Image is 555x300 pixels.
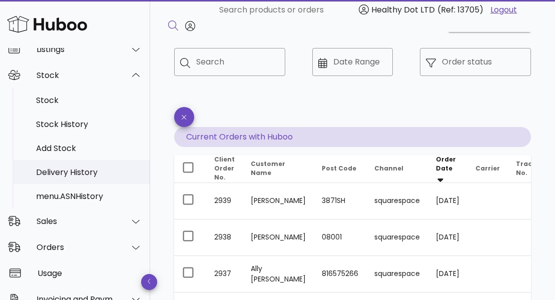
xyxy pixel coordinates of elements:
div: Stock [36,95,142,105]
td: [DATE] [428,183,467,219]
th: Post Code [314,155,366,183]
span: Client Order No. [214,155,235,181]
th: Customer Name [243,155,314,183]
div: Sales [37,216,118,226]
th: Tracking No. [508,155,555,183]
span: Tracking No. [516,159,547,177]
th: Client Order No. [206,155,243,183]
td: [PERSON_NAME] [243,183,314,219]
td: [DATE] [428,256,467,292]
td: 2937 [206,256,243,292]
td: 3871SH [314,183,366,219]
div: Add Stock [36,143,142,153]
div: Stock [37,70,118,80]
td: Ally [PERSON_NAME] [243,256,314,292]
img: Huboo Logo [7,13,87,35]
span: Healthy Dot LTD [371,4,435,15]
td: squarespace [366,183,428,219]
a: Logout [490,4,517,16]
div: Usage [38,268,142,278]
td: [PERSON_NAME] [243,219,314,256]
td: 816575266 [314,256,366,292]
th: Channel [366,155,428,183]
td: squarespace [366,256,428,292]
span: Channel [374,164,403,172]
td: 08001 [314,219,366,256]
td: 2939 [206,183,243,219]
td: squarespace [366,219,428,256]
td: 2938 [206,219,243,256]
th: Order Date: Sorted descending. Activate to remove sorting. [428,155,467,183]
p: Current Orders with Huboo [174,127,531,147]
div: Listings [37,44,118,54]
div: menu.ASNHistory [36,191,142,201]
div: Stock History [36,119,142,129]
div: Orders [37,242,118,252]
span: Customer Name [251,159,285,177]
td: [DATE] [428,219,467,256]
span: Post Code [322,164,356,172]
span: Order Date [436,155,456,172]
span: Carrier [475,164,500,172]
span: (Ref: 13705) [437,4,483,15]
th: Carrier [467,155,508,183]
div: Delivery History [36,167,142,177]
